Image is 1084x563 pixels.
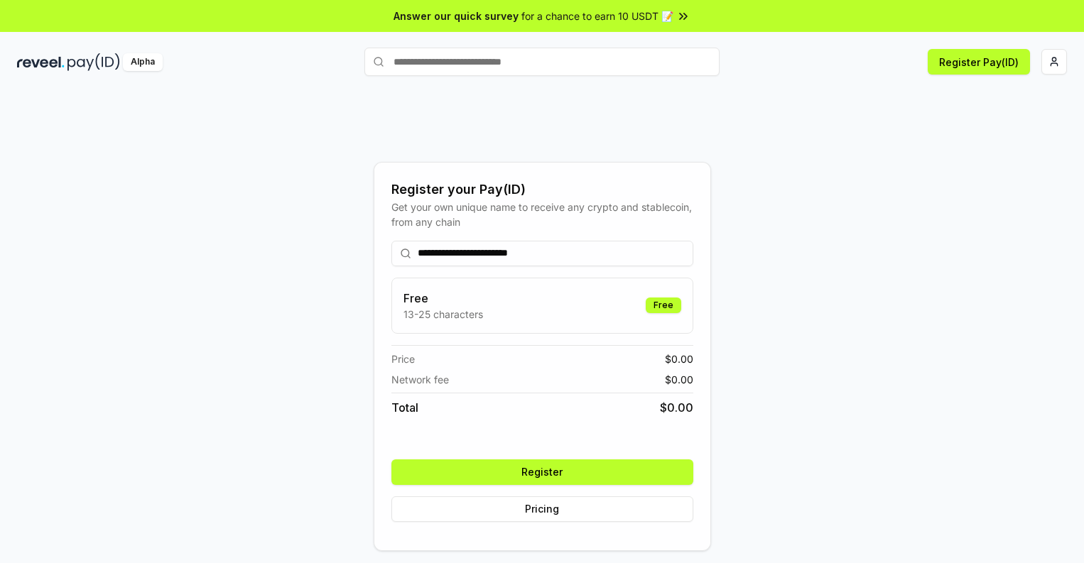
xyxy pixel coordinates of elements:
[403,290,483,307] h3: Free
[665,351,693,366] span: $ 0.00
[391,372,449,387] span: Network fee
[403,307,483,322] p: 13-25 characters
[391,180,693,199] div: Register your Pay(ID)
[665,372,693,387] span: $ 0.00
[391,459,693,485] button: Register
[928,49,1030,75] button: Register Pay(ID)
[17,53,65,71] img: reveel_dark
[391,496,693,522] button: Pricing
[391,399,418,416] span: Total
[391,351,415,366] span: Price
[521,9,673,23] span: for a chance to earn 10 USDT 📝
[67,53,120,71] img: pay_id
[660,399,693,416] span: $ 0.00
[123,53,163,71] div: Alpha
[646,297,681,313] div: Free
[391,199,693,229] div: Get your own unique name to receive any crypto and stablecoin, from any chain
[394,9,519,23] span: Answer our quick survey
